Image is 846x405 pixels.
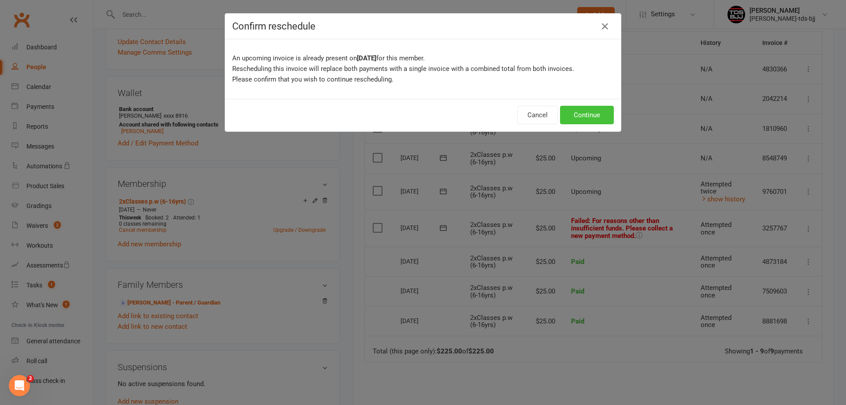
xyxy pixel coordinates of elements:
button: Continue [560,106,614,124]
iframe: Intercom live chat [9,375,30,396]
button: Close [598,19,612,33]
h4: Confirm reschedule [232,21,614,32]
button: Cancel [517,106,558,124]
b: [DATE] [357,54,376,62]
p: An upcoming invoice is already present on for this member. Rescheduling this invoice will replace... [232,53,614,85]
span: 2 [27,375,34,382]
